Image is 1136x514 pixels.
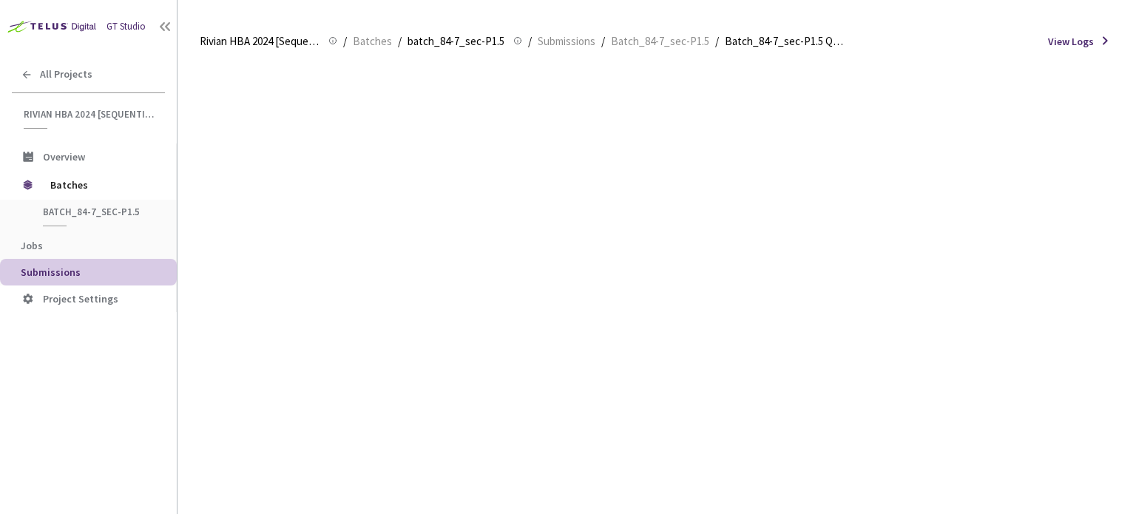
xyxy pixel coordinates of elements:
span: View Logs [1048,34,1094,49]
li: / [398,33,402,50]
span: Batches [353,33,392,50]
li: / [601,33,605,50]
span: Overview [43,150,85,163]
a: Batch_84-7_sec-P1.5 [608,33,712,49]
span: Batches [50,170,152,200]
li: / [528,33,532,50]
span: Batch_84-7_sec-P1.5 [611,33,709,50]
li: / [343,33,347,50]
span: Rivian HBA 2024 [Sequential] [200,33,319,50]
span: batch_84-7_sec-P1.5 [408,33,504,50]
span: Jobs [21,239,43,252]
div: GT Studio [106,20,146,34]
span: Batch_84-7_sec-P1.5 QC - [DATE] [725,33,845,50]
span: Submissions [538,33,595,50]
span: All Projects [40,68,92,81]
span: Project Settings [43,292,118,305]
a: Batches [350,33,395,49]
li: / [715,33,719,50]
a: Submissions [535,33,598,49]
span: batch_84-7_sec-P1.5 [43,206,152,218]
span: Submissions [21,266,81,279]
span: Rivian HBA 2024 [Sequential] [24,108,156,121]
